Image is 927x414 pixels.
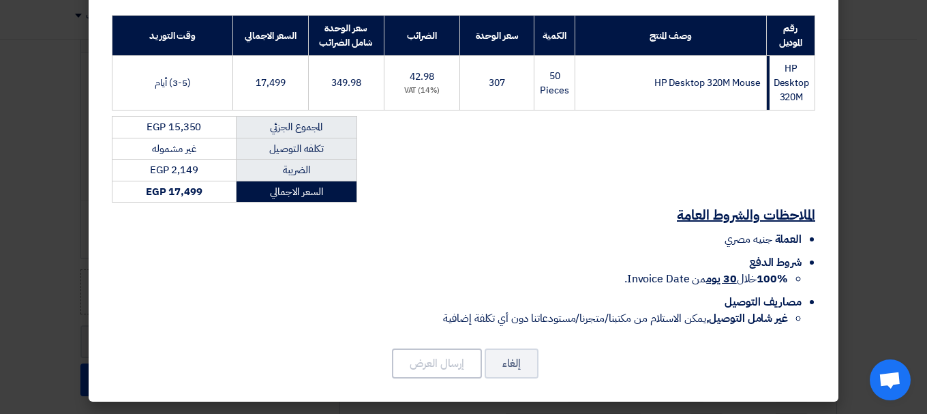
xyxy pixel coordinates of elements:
span: EGP 2,149 [150,162,198,177]
span: جنيه مصري [725,231,772,248]
strong: EGP 17,499 [146,184,202,199]
button: إرسال العرض [392,349,482,379]
span: 307 [489,76,505,90]
th: سعر الوحدة [459,16,534,56]
span: مصاريف التوصيل [725,294,802,310]
th: السعر الاجمالي [233,16,309,56]
td: تكلفه التوصيل [236,138,356,160]
span: العملة [775,231,802,248]
div: دردشة مفتوحة [870,359,911,400]
button: إلغاء [485,349,538,379]
u: 30 يوم [706,271,736,287]
td: EGP 15,350 [112,117,237,138]
td: HP Desktop 320M [766,56,815,110]
th: الضرائب [384,16,459,56]
span: شروط الدفع [749,254,802,271]
td: السعر الاجمالي [236,181,356,203]
th: سعر الوحدة شامل الضرائب [308,16,384,56]
span: (3-5) أيام [155,76,191,90]
u: الملاحظات والشروط العامة [677,205,815,225]
strong: غير شامل التوصيل, [706,310,788,327]
td: الضريبة [236,160,356,181]
span: غير مشموله [152,141,196,156]
li: يمكن الاستلام من مكتبنا/متجرنا/مستودعاتنا دون أي تكلفة إضافية [112,310,788,327]
th: وقت التوريد [112,16,233,56]
span: 17,499 [256,76,285,90]
th: وصف المنتج [575,16,766,56]
th: الكمية [534,16,575,56]
th: رقم الموديل [766,16,815,56]
span: HP Desktop 320M Mouse [654,76,761,90]
strong: 100% [757,271,788,287]
span: 42.98 [410,70,434,84]
td: المجموع الجزئي [236,117,356,138]
span: 50 Pieces [540,69,568,98]
div: (14%) VAT [390,85,454,97]
span: 349.98 [331,76,361,90]
span: خلال من Invoice Date. [624,271,788,287]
